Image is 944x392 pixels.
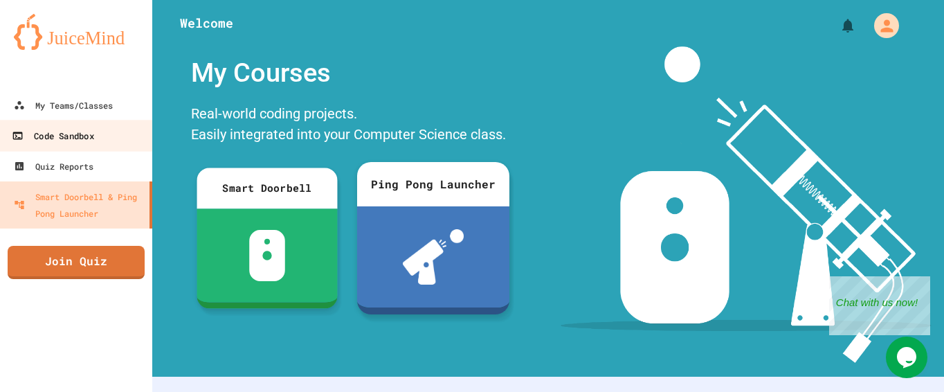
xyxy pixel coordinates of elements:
[357,162,509,206] div: Ping Pong Launcher
[8,246,145,279] a: Join Quiz
[886,337,930,378] iframe: chat widget
[829,276,930,335] iframe: chat widget
[14,158,93,175] div: Quiz Reports
[184,46,516,100] div: My Courses
[561,46,932,363] img: banner-image-my-projects.png
[14,97,113,114] div: My Teams/Classes
[249,230,286,281] img: sdb-white.svg
[814,14,860,37] div: My Notifications
[197,168,337,208] div: Smart Doorbell
[14,188,144,222] div: Smart Doorbell & Ping Pong Launcher
[12,127,93,145] div: Code Sandbox
[403,229,464,285] img: ppl-with-ball.png
[184,100,516,152] div: Real-world coding projects. Easily integrated into your Computer Science class.
[860,10,902,42] div: My Account
[14,14,138,50] img: logo-orange.svg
